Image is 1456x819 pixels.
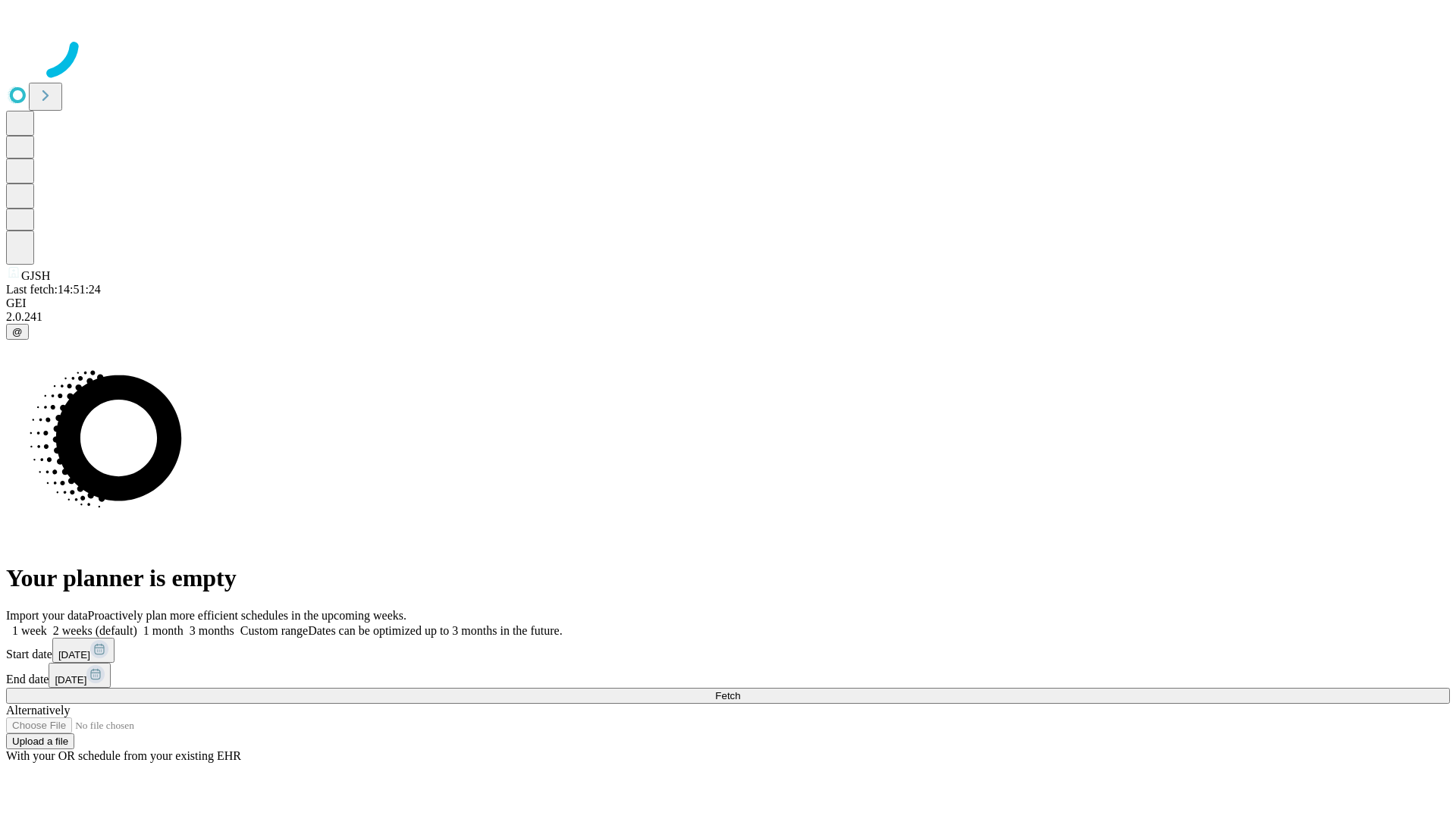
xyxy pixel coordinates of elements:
[58,649,90,661] span: [DATE]
[53,624,137,637] span: 2 weeks (default)
[6,283,101,296] span: Last fetch: 14:51:24
[6,688,1450,704] button: Fetch
[6,297,1450,310] div: GEI
[143,624,184,637] span: 1 month
[12,624,47,637] span: 1 week
[6,704,70,717] span: Alternatively
[190,624,234,637] span: 3 months
[6,663,1450,688] div: End date
[6,324,29,340] button: @
[21,269,50,282] span: GJSH
[6,609,88,622] span: Import your data
[49,663,111,688] button: [DATE]
[240,624,308,637] span: Custom range
[6,310,1450,324] div: 2.0.241
[52,638,115,663] button: [DATE]
[6,564,1450,592] h1: Your planner is empty
[715,690,740,701] span: Fetch
[6,749,241,762] span: With your OR schedule from your existing EHR
[55,674,86,686] span: [DATE]
[308,624,562,637] span: Dates can be optimized up to 3 months in the future.
[6,638,1450,663] div: Start date
[6,733,74,749] button: Upload a file
[88,609,406,622] span: Proactively plan more efficient schedules in the upcoming weeks.
[12,326,23,337] span: @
